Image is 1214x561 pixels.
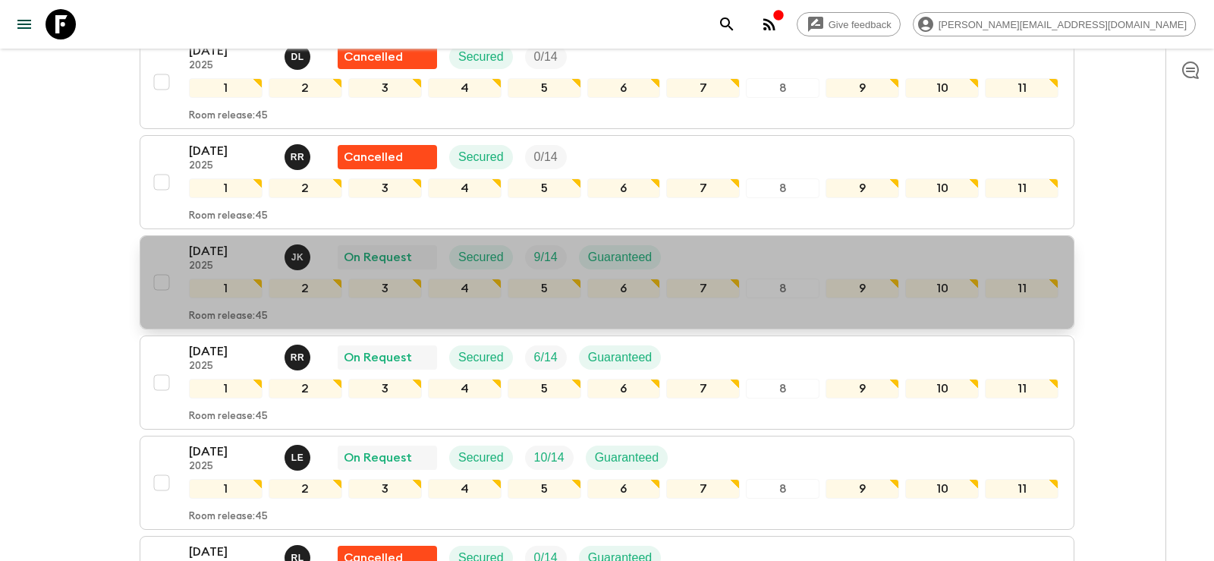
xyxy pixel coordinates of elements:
div: 11 [985,379,1058,399]
div: 6 [587,379,661,399]
div: 4 [428,379,502,399]
div: 4 [428,479,502,499]
p: R R [291,151,305,163]
div: Flash Pack cancellation [338,45,437,69]
div: Trip Fill [525,245,567,269]
p: [DATE] [189,42,272,60]
div: 5 [508,479,581,499]
p: [DATE] [189,342,272,361]
div: Flash Pack cancellation [338,145,437,169]
div: 3 [348,178,422,198]
div: 6 [587,78,661,98]
span: Dylan Lees [285,49,313,61]
div: 2 [269,178,342,198]
p: D L [291,51,303,63]
div: 10 [905,78,979,98]
div: 9 [826,479,899,499]
p: 2025 [189,60,272,72]
div: 1 [189,78,263,98]
div: 7 [666,479,740,499]
p: J K [291,251,304,263]
div: 9 [826,279,899,298]
p: Guaranteed [588,248,653,266]
div: Secured [449,145,513,169]
div: 11 [985,78,1058,98]
p: On Request [344,248,412,266]
div: 1 [189,479,263,499]
div: 10 [905,379,979,399]
div: 6 [587,279,661,298]
p: Cancelled [344,148,403,166]
p: [DATE] [189,543,272,561]
div: Secured [449,245,513,269]
p: [DATE] [189,242,272,260]
button: [DATE]2025Leslie EdgarOn RequestSecuredTrip FillGuaranteed1234567891011Room release:45 [140,436,1074,530]
div: 3 [348,78,422,98]
div: 1 [189,178,263,198]
p: Secured [458,48,504,66]
div: 4 [428,279,502,298]
div: 2 [269,279,342,298]
div: 6 [587,178,661,198]
div: 7 [666,279,740,298]
p: [DATE] [189,443,272,461]
div: 3 [348,379,422,399]
span: Roland Rau [285,149,313,161]
div: 9 [826,178,899,198]
div: 5 [508,178,581,198]
p: Room release: 45 [189,110,268,122]
button: LE [285,445,313,471]
div: Trip Fill [525,45,567,69]
button: DL [285,44,313,70]
div: 10 [905,479,979,499]
p: Guaranteed [588,348,653,367]
p: 0 / 14 [534,48,558,66]
div: 8 [746,379,819,399]
p: 0 / 14 [534,148,558,166]
span: Jamie Keenan [285,249,313,261]
span: [PERSON_NAME][EMAIL_ADDRESS][DOMAIN_NAME] [930,19,1195,30]
div: 8 [746,178,819,198]
p: L E [291,452,304,464]
span: Roland Rau [285,349,313,361]
div: 9 [826,379,899,399]
div: Trip Fill [525,145,567,169]
button: RR [285,345,313,370]
p: Room release: 45 [189,210,268,222]
p: Room release: 45 [189,310,268,323]
div: 2 [269,379,342,399]
div: 11 [985,279,1058,298]
p: Cancelled [344,48,403,66]
button: JK [285,244,313,270]
div: 9 [826,78,899,98]
div: 4 [428,78,502,98]
p: 2025 [189,361,272,373]
span: Give feedback [820,19,900,30]
p: [DATE] [189,142,272,160]
div: 11 [985,178,1058,198]
p: 2025 [189,260,272,273]
button: menu [9,9,39,39]
p: Secured [458,348,504,367]
div: [PERSON_NAME][EMAIL_ADDRESS][DOMAIN_NAME] [913,12,1196,36]
div: 5 [508,78,581,98]
div: 3 [348,479,422,499]
button: RR [285,144,313,170]
div: 6 [587,479,661,499]
p: 6 / 14 [534,348,558,367]
div: Secured [449,446,513,470]
p: Room release: 45 [189,511,268,523]
p: 2025 [189,461,272,473]
p: R R [291,351,305,364]
p: Secured [458,148,504,166]
p: Secured [458,449,504,467]
div: 8 [746,279,819,298]
span: Leslie Edgar [285,449,313,462]
div: Trip Fill [525,446,574,470]
a: Give feedback [797,12,901,36]
div: 1 [189,279,263,298]
button: [DATE]2025Roland RauOn RequestSecuredTrip FillGuaranteed1234567891011Room release:45 [140,336,1074,430]
div: 10 [905,279,979,298]
p: On Request [344,449,412,467]
p: Room release: 45 [189,411,268,423]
